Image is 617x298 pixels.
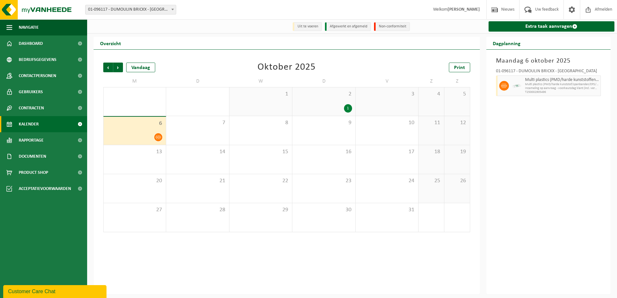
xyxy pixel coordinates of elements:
[325,22,371,31] li: Afgewerkt en afgemeld
[19,35,43,52] span: Dashboard
[113,63,123,72] span: Volgende
[3,284,108,298] iframe: chat widget
[19,84,43,100] span: Gebruikers
[449,63,470,72] a: Print
[107,206,163,214] span: 27
[374,22,410,31] li: Non-conformiteit
[422,119,441,126] span: 11
[19,116,39,132] span: Kalender
[296,119,352,126] span: 9
[233,119,289,126] span: 8
[454,65,465,70] span: Print
[126,63,155,72] div: Vandaag
[422,177,441,184] span: 25
[107,148,163,155] span: 13
[448,119,467,126] span: 12
[169,177,226,184] span: 21
[293,22,322,31] li: Uit te voeren
[19,100,44,116] span: Contracten
[422,148,441,155] span: 18
[359,177,415,184] span: 24
[19,132,44,148] span: Rapportage
[85,5,176,15] span: 01-096117 - DUMOULIN BRICKX - RUMBEKE
[94,37,127,49] h2: Overzicht
[229,75,292,87] td: W
[19,52,56,68] span: Bedrijfsgegevens
[169,119,226,126] span: 7
[107,120,163,127] span: 6
[496,56,601,66] h3: Maandag 6 oktober 2025
[103,63,113,72] span: Vorige
[296,206,352,214] span: 30
[359,119,415,126] span: 10
[296,177,352,184] span: 23
[419,75,444,87] td: Z
[359,148,415,155] span: 17
[233,206,289,214] span: 29
[169,206,226,214] span: 28
[233,148,289,155] span: 15
[359,206,415,214] span: 31
[19,181,71,197] span: Acceptatievoorwaarden
[344,104,352,113] div: 1
[448,91,467,98] span: 5
[19,148,46,164] span: Documenten
[356,75,419,87] td: V
[107,177,163,184] span: 20
[19,68,56,84] span: Contactpersonen
[169,148,226,155] span: 14
[296,148,352,155] span: 16
[489,21,615,32] a: Extra taak aanvragen
[525,83,599,86] span: Multi plastics (PMD/harde kunststof/spanbanden/EPS/folie)
[525,86,599,90] span: Inzameling op aanvraag - voorkeursdag klant (incl. verwerking)
[496,69,601,75] div: 01-096117 - DUMOULIN BRICKX - [GEOGRAPHIC_DATA]
[296,91,352,98] span: 2
[292,75,355,87] td: D
[525,90,599,94] span: T250002905496
[258,63,316,72] div: Oktober 2025
[103,75,166,87] td: M
[19,164,48,181] span: Product Shop
[448,7,480,12] strong: [PERSON_NAME]
[166,75,229,87] td: D
[486,37,527,49] h2: Dagplanning
[512,81,522,91] img: LP-SK-00500-LPE-16
[233,177,289,184] span: 22
[448,148,467,155] span: 19
[359,91,415,98] span: 3
[86,5,176,14] span: 01-096117 - DUMOULIN BRICKX - RUMBEKE
[19,19,39,35] span: Navigatie
[422,91,441,98] span: 4
[233,91,289,98] span: 1
[525,77,599,83] span: Multi plastics (PMD/harde kunststoffen/spanbanden/EPS/folie naturel/folie gemengd)
[448,177,467,184] span: 26
[444,75,470,87] td: Z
